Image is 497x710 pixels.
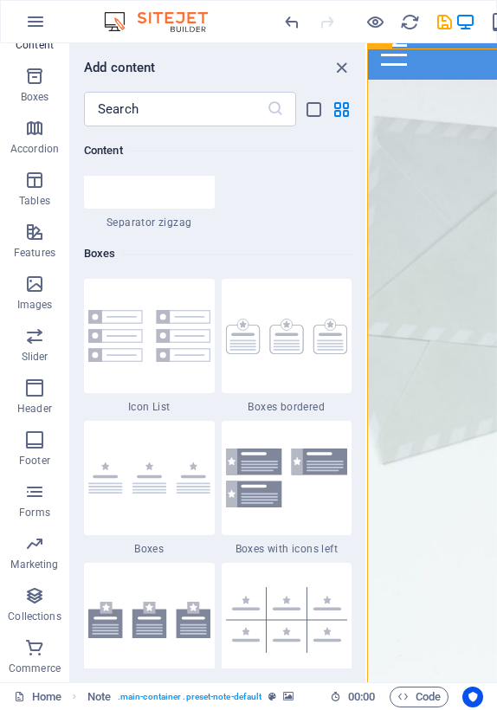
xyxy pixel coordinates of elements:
[84,421,215,556] div: Boxes
[400,12,420,32] i: Reload page
[14,687,61,707] a: Click to cancel selection. Double-click to open Pages
[87,687,294,707] nav: breadcrumb
[226,449,348,507] img: boxes-with-icon-left.svg
[88,310,210,361] img: Group16.svg
[462,687,483,707] button: Usercentrics
[331,99,352,119] button: grid-view
[84,542,215,556] span: Boxes
[222,400,352,414] span: Boxes bordered
[8,610,61,623] p: Collections
[84,279,215,414] div: Icon List
[84,92,267,126] input: Search
[88,462,210,493] img: boxes.svg
[84,216,215,229] span: Separator zigzag
[17,402,52,416] p: Header
[434,11,455,32] button: save
[226,319,348,354] img: boxes-bordered.svg
[118,687,261,707] span: . main-container .preset-note-default
[365,11,385,32] button: Click here to leave preview mode and continue editing
[435,12,455,32] i: Save (Ctrl+S)
[19,454,50,468] p: Footer
[281,11,302,32] button: undo
[87,687,111,707] span: Click to select. Double-click to edit
[19,194,50,208] p: Tables
[303,99,324,119] button: list-view
[397,687,441,707] span: Code
[282,12,302,32] i: Undo: Add element (Ctrl+Z)
[226,587,348,652] img: boxes.grid.svg
[399,11,420,32] button: reload
[330,687,376,707] h6: Session time
[222,279,352,414] div: Boxes bordered
[21,90,49,104] p: Boxes
[10,142,59,156] p: Accordion
[9,662,61,675] p: Commerce
[222,421,352,556] div: Boxes with icons left
[84,243,352,264] h6: Boxes
[16,38,54,52] p: Content
[348,687,375,707] span: 00 00
[17,298,53,312] p: Images
[84,140,352,161] h6: Content
[360,690,363,703] span: :
[331,57,352,78] button: close panel
[22,350,48,364] p: Slider
[222,542,352,556] span: Boxes with icons left
[390,687,449,707] button: Code
[268,692,276,701] i: This element is a customizable preset
[84,400,215,414] span: Icon List
[100,11,229,32] img: Editor Logo
[84,57,156,78] h6: Add content
[19,506,50,520] p: Forms
[14,246,55,260] p: Features
[88,602,210,639] img: boxes-with-icons-outside.svg
[10,558,58,571] p: Marketing
[283,692,294,701] i: This element contains a background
